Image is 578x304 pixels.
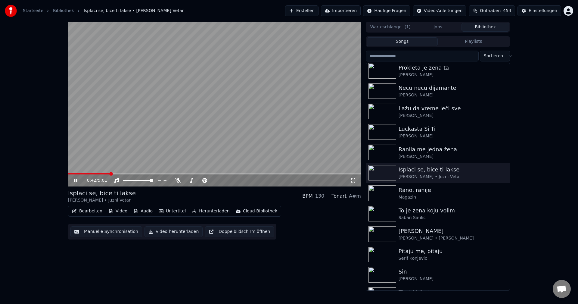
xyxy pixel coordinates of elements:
div: / [87,177,101,183]
button: Guthaben454 [469,5,515,16]
button: Bearbeiten [70,207,105,215]
div: Necu necu dijamante [399,84,507,92]
button: Herunterladen [189,207,232,215]
a: Bibliothek [53,8,74,14]
button: Playlists [438,37,509,46]
button: Häufige Fragen [363,5,410,16]
div: To je zena koju volim [399,206,507,215]
div: Rano, ranije [399,186,507,194]
div: Cloud-Bibliothek [243,208,277,214]
button: Bibliothek [461,23,509,32]
div: BPM [302,193,312,200]
div: Lažu da vreme leči sve [399,104,507,113]
div: Serif Konjevic [399,255,507,262]
div: [PERSON_NAME] • Juzni Vetar [399,174,507,180]
button: Video-Anleitungen [413,5,467,16]
div: Ti nisi bila to [399,288,507,296]
div: Isplaci se, bice ti lakse [68,189,136,197]
div: A#m [349,193,361,200]
button: Warteschlange [367,23,414,32]
div: Magazin [399,194,507,200]
div: [PERSON_NAME] [399,276,507,282]
div: [PERSON_NAME] [399,92,507,98]
button: Untertitel [156,207,188,215]
div: [PERSON_NAME] [399,154,507,160]
div: 130 [315,193,325,200]
div: Chat öffnen [553,280,571,298]
span: ( 1 ) [405,24,411,30]
div: [PERSON_NAME] [399,72,507,78]
div: [PERSON_NAME] [399,113,507,119]
div: Sin [399,268,507,276]
div: [PERSON_NAME] [399,133,507,139]
div: [PERSON_NAME] • Juzni Vetar [68,197,136,203]
button: Erstellen [285,5,319,16]
span: 454 [503,8,511,14]
button: Doppelbildschirm öffnen [205,226,274,237]
button: Video herunterladen [144,226,203,237]
span: Guthaben [480,8,501,14]
nav: breadcrumb [23,8,184,14]
button: Einstellungen [517,5,561,16]
span: Isplaci se, bice ti lakse • [PERSON_NAME] Vetar [84,8,184,14]
button: Manuelle Synchronisation [70,226,142,237]
div: Tonart [331,193,346,200]
span: 0:42 [87,177,96,183]
button: Importieren [321,5,361,16]
div: Saban Saulic [399,215,507,221]
span: 5:01 [98,177,107,183]
div: [PERSON_NAME] [399,227,507,235]
div: Pitaju me, pitaju [399,247,507,255]
div: Isplaci se, bice ti lakse [399,165,507,174]
div: Ranila me jedna žena [399,145,507,154]
div: Einstellungen [529,8,557,14]
div: [PERSON_NAME] • [PERSON_NAME] [399,235,507,241]
button: Songs [367,37,438,46]
img: youka [5,5,17,17]
div: Luckasta Si Ti [399,125,507,133]
button: Video [106,207,130,215]
span: Sortieren [484,53,503,59]
button: Audio [131,207,155,215]
a: Startseite [23,8,43,14]
div: Prokleta je zena ta [399,64,507,72]
button: Jobs [414,23,462,32]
